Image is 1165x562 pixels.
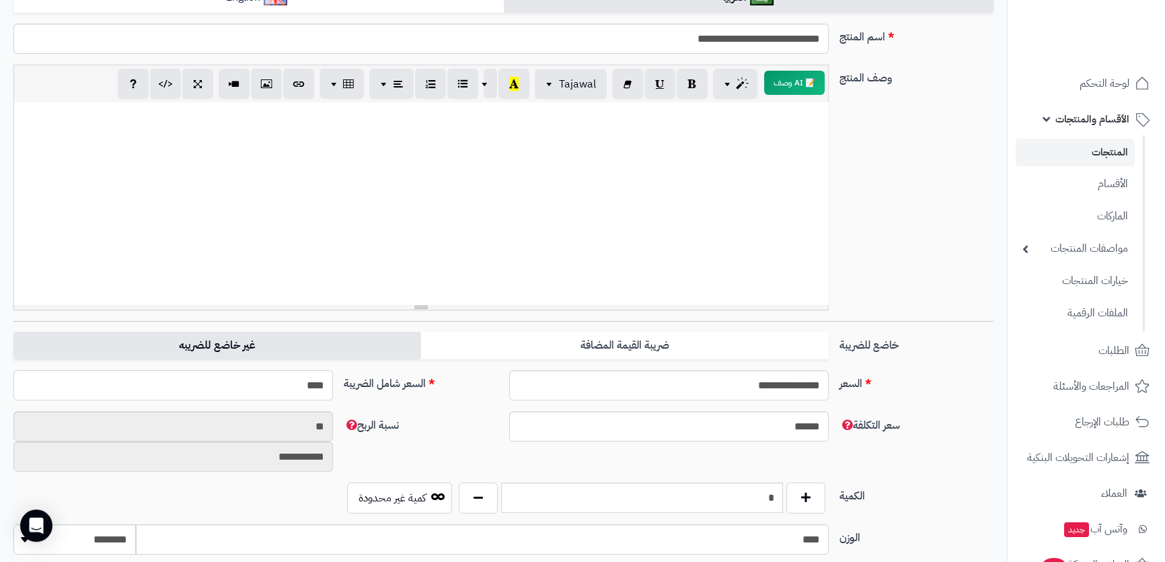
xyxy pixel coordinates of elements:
[1016,234,1135,263] a: مواصفات المنتجات
[839,417,900,433] span: سعر التكلفة
[1080,74,1129,93] span: لوحة التحكم
[1063,520,1127,538] span: وآتس آب
[1016,406,1157,438] a: طلبات الإرجاع
[1016,442,1157,474] a: إشعارات التحويلات البنكية
[834,65,1000,86] label: وصف المنتج
[1074,11,1152,39] img: logo-2.png
[1016,170,1135,199] a: الأقسام
[1016,299,1135,328] a: الملفات الرقمية
[834,524,1000,546] label: الوزن
[559,76,596,92] span: Tajawal
[1016,477,1157,510] a: العملاء
[834,24,1000,45] label: اسم المنتج
[1064,522,1089,537] span: جديد
[13,332,421,359] label: غير خاضع للضريبه
[421,332,829,359] label: ضريبة القيمة المضافة
[834,332,1000,353] label: خاضع للضريبة
[344,417,399,433] span: نسبة الربح
[20,510,52,542] div: Open Intercom Messenger
[1055,110,1129,129] span: الأقسام والمنتجات
[1016,335,1157,367] a: الطلبات
[1101,484,1127,503] span: العملاء
[1075,413,1129,431] span: طلبات الإرجاع
[1098,341,1129,360] span: الطلبات
[1016,513,1157,545] a: وآتس آبجديد
[834,370,1000,392] label: السعر
[1016,67,1157,100] a: لوحة التحكم
[1016,202,1135,231] a: الماركات
[1053,377,1129,396] span: المراجعات والأسئلة
[764,71,825,95] button: 📝 AI وصف
[1016,267,1135,295] a: خيارات المنتجات
[1016,139,1135,166] a: المنتجات
[338,370,504,392] label: السعر شامل الضريبة
[834,483,1000,504] label: الكمية
[1027,448,1129,467] span: إشعارات التحويلات البنكية
[1016,370,1157,402] a: المراجعات والأسئلة
[535,69,607,99] button: Tajawal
